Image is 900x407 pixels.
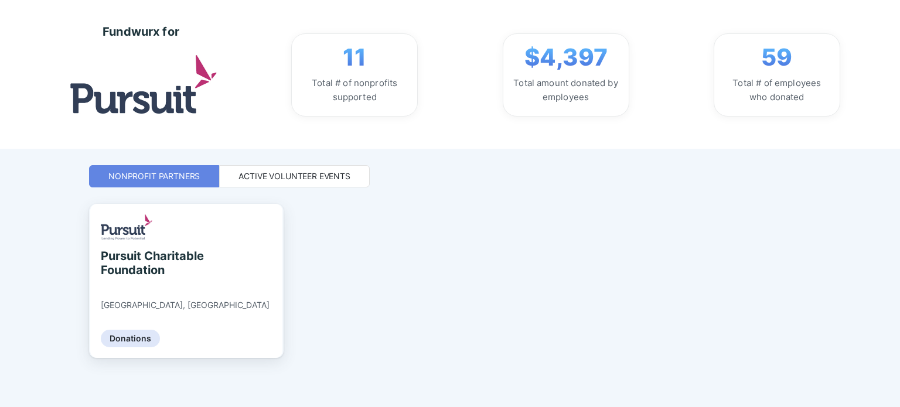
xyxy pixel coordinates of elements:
div: Active Volunteer Events [238,170,350,182]
div: Pursuit Charitable Foundation [101,249,208,277]
div: Fundwurx for [103,25,179,39]
span: 59 [761,43,792,71]
div: [GEOGRAPHIC_DATA], [GEOGRAPHIC_DATA] [101,300,270,310]
div: Donations [101,330,160,347]
span: 11 [343,43,366,71]
div: Total # of employees who donated [724,76,830,104]
div: Total amount donated by employees [513,76,619,104]
div: Total # of nonprofits supported [301,76,408,104]
img: logo.jpg [70,55,217,113]
div: Nonprofit Partners [108,170,200,182]
span: $4,397 [524,43,608,71]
